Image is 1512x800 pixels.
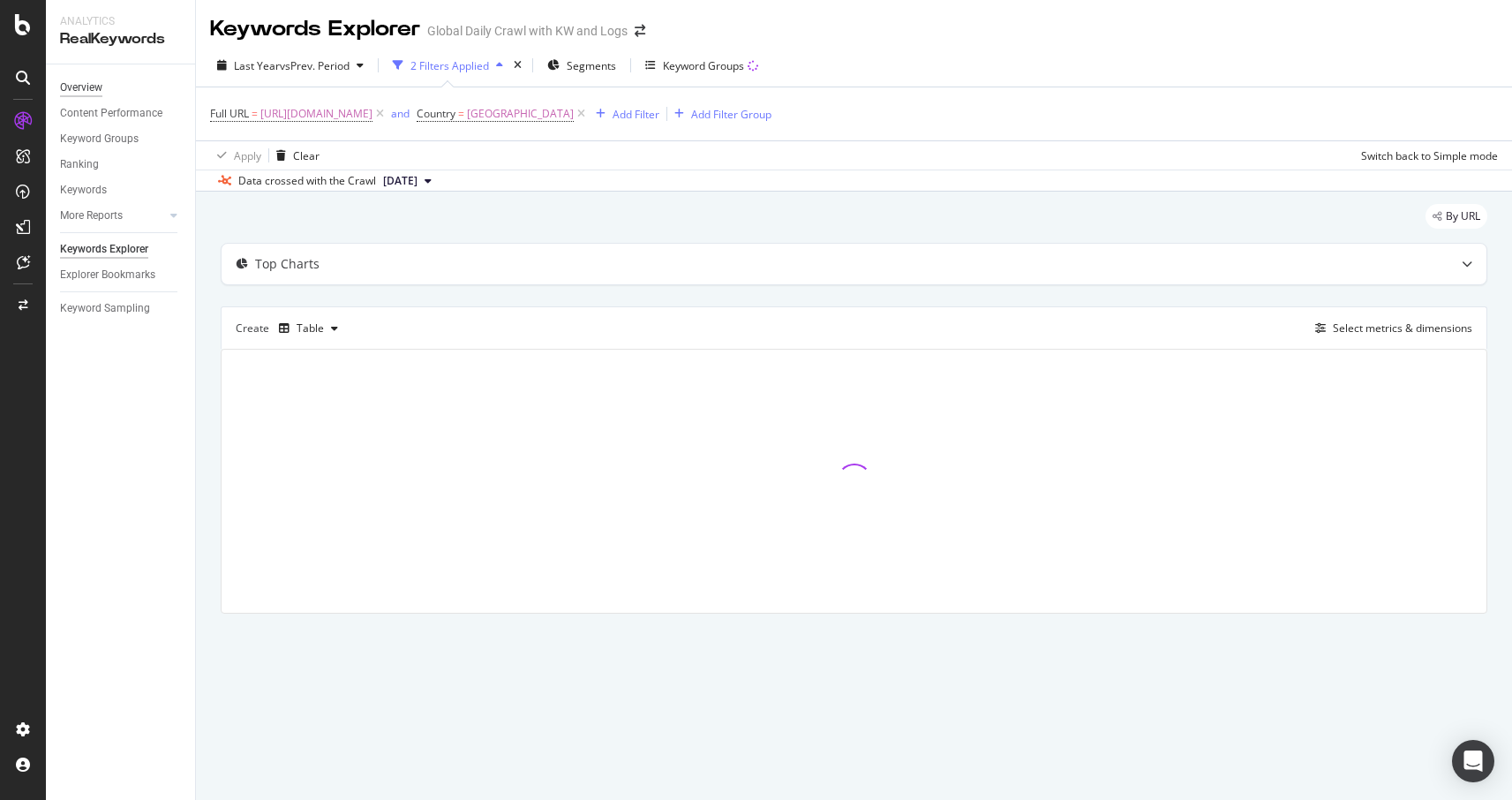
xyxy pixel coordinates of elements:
[467,102,574,126] span: [GEOGRAPHIC_DATA]
[297,323,324,334] div: Table
[1308,318,1472,339] button: Select metrics & dimensions
[386,51,510,79] button: 2 Filters Applied
[60,130,183,148] a: Keyword Groups
[60,207,123,225] div: More Reports
[60,29,181,49] div: RealKeywords
[391,106,410,121] div: and
[234,58,280,73] span: Last Year
[60,14,181,29] div: Analytics
[252,106,258,121] span: =
[589,103,659,125] button: Add Filter
[60,104,162,123] div: Content Performance
[60,181,107,200] div: Keywords
[293,148,320,163] div: Clear
[60,240,148,259] div: Keywords Explorer
[391,105,410,122] button: and
[540,51,623,79] button: Segments
[60,266,183,284] a: Explorer Bookmarks
[691,107,771,122] div: Add Filter Group
[60,299,183,318] a: Keyword Sampling
[238,173,376,189] div: Data crossed with the Crawl
[210,51,371,79] button: Last YearvsPrev. Period
[236,314,345,343] div: Create
[1333,321,1472,336] div: Select metrics & dimensions
[510,57,525,74] div: times
[383,173,417,189] span: 2025 Aug. 24th
[234,148,261,163] div: Apply
[427,22,628,40] div: Global Daily Crawl with KW and Logs
[272,314,345,343] button: Table
[60,240,183,259] a: Keywords Explorer
[458,106,464,121] span: =
[255,255,320,273] div: Top Charts
[1361,148,1498,163] div: Switch back to Simple mode
[376,170,439,192] button: [DATE]
[210,14,420,44] div: Keywords Explorer
[613,107,659,122] div: Add Filter
[1425,204,1487,229] div: legacy label
[60,155,183,174] a: Ranking
[269,141,320,170] button: Clear
[667,103,771,125] button: Add Filter Group
[60,299,150,318] div: Keyword Sampling
[60,181,183,200] a: Keywords
[60,79,183,97] a: Overview
[210,106,249,121] span: Full URL
[663,58,744,73] div: Keyword Groups
[638,51,765,79] button: Keyword Groups
[60,207,165,225] a: More Reports
[417,106,455,121] span: Country
[567,58,616,73] span: Segments
[1354,141,1498,170] button: Switch back to Simple mode
[1452,740,1494,782] div: Open Intercom Messenger
[60,155,99,174] div: Ranking
[410,58,489,73] div: 2 Filters Applied
[60,266,155,284] div: Explorer Bookmarks
[280,58,350,73] span: vs Prev. Period
[210,141,261,170] button: Apply
[635,25,645,37] div: arrow-right-arrow-left
[60,79,102,97] div: Overview
[1446,211,1480,222] span: By URL
[260,102,372,126] span: [URL][DOMAIN_NAME]
[60,130,139,148] div: Keyword Groups
[60,104,183,123] a: Content Performance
